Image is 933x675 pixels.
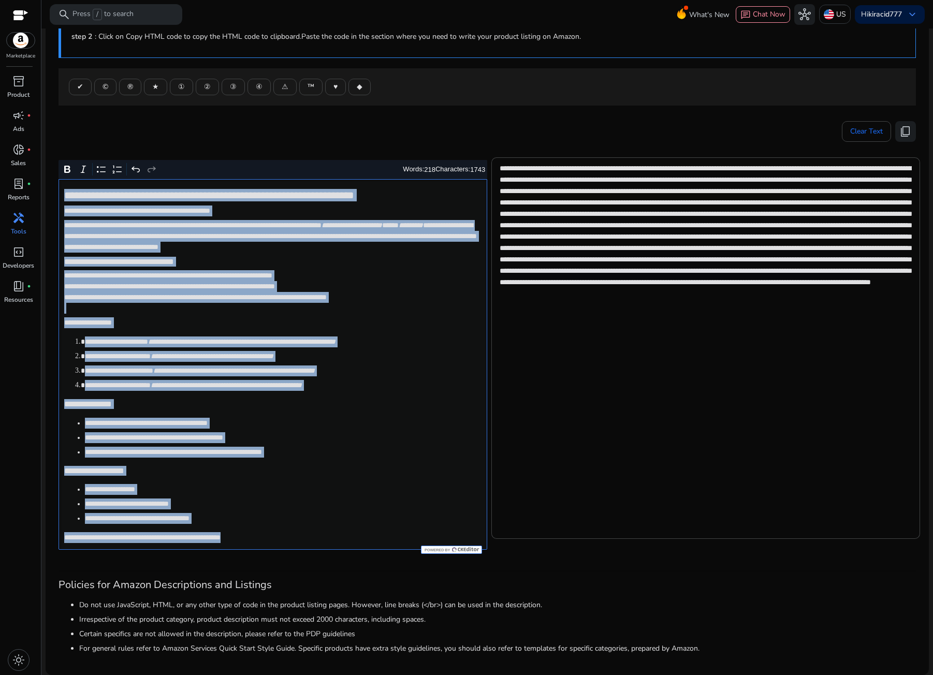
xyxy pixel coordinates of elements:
div: Editor toolbar [59,160,487,180]
button: chatChat Now [736,6,790,23]
span: ™ [308,81,314,92]
span: ④ [256,81,263,92]
span: Clear Text [850,121,883,142]
b: step 2 [71,32,92,41]
span: donut_small [12,143,25,156]
button: © [94,79,116,95]
span: Chat Now [753,9,785,19]
button: ✔ [69,79,92,95]
button: ② [196,79,219,95]
img: us.svg [824,9,834,20]
span: handyman [12,212,25,224]
span: ⚠ [282,81,288,92]
span: What's New [689,6,730,24]
span: book_4 [12,280,25,292]
button: ★ [144,79,167,95]
span: fiber_manual_record [27,182,31,186]
p: Hi [861,11,902,18]
button: content_copy [895,121,916,142]
span: ③ [230,81,237,92]
span: chat [740,10,751,20]
p: Tools [11,227,26,236]
p: Press to search [72,9,134,20]
button: ♥ [325,79,346,95]
span: ® [127,81,133,92]
span: © [103,81,108,92]
img: amazon.svg [7,33,35,48]
span: code_blocks [12,246,25,258]
label: 218 [424,166,435,173]
span: light_mode [12,654,25,666]
span: hub [798,8,811,21]
div: Rich Text Editor. Editing area: main. Press Alt+0 for help. [59,179,487,550]
li: Certain specifics are not allowed in the description, please refer to the PDP guidelines [79,628,916,639]
h3: Policies for Amazon Descriptions and Listings [59,579,916,591]
button: ⚠ [273,79,297,95]
span: fiber_manual_record [27,148,31,152]
button: hub [794,4,815,25]
span: campaign [12,109,25,122]
button: ① [170,79,193,95]
span: fiber_manual_record [27,113,31,118]
p: US [836,5,846,23]
button: ® [119,79,141,95]
span: ② [204,81,211,92]
button: ④ [247,79,271,95]
div: Words: Characters: [403,163,485,176]
span: Powered by [424,548,450,552]
span: ✔ [77,81,83,92]
span: inventory_2 [12,75,25,87]
p: Marketplace [6,52,35,60]
li: For general rules refer to Amazon Services Quick Start Style Guide. Specific products have extra ... [79,643,916,654]
b: kiracid777 [868,9,902,19]
button: Clear Text [842,121,891,142]
span: content_copy [899,125,912,138]
span: ① [178,81,185,92]
label: 1743 [470,166,485,173]
p: : Click on Copy HTML code to copy the HTML code to clipboard.Paste the code in the section where ... [71,31,905,42]
span: search [58,8,70,21]
p: Developers [3,261,34,270]
span: ♥ [333,81,338,92]
button: ◆ [348,79,371,95]
span: fiber_manual_record [27,284,31,288]
span: keyboard_arrow_down [906,8,919,21]
p: Ads [13,124,24,134]
p: Product [7,90,30,99]
button: ③ [222,79,245,95]
p: Reports [8,193,30,202]
span: / [93,9,102,20]
button: ™ [299,79,323,95]
p: Resources [4,295,33,304]
li: Do not use JavaScript, HTML, or any other type of code in the product listing pages. However, lin... [79,599,916,610]
span: ★ [152,81,159,92]
span: lab_profile [12,178,25,190]
li: Irrespective of the product category, product description must not exceed 2000 characters, includ... [79,614,916,625]
p: Sales [11,158,26,168]
span: ◆ [357,81,362,92]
